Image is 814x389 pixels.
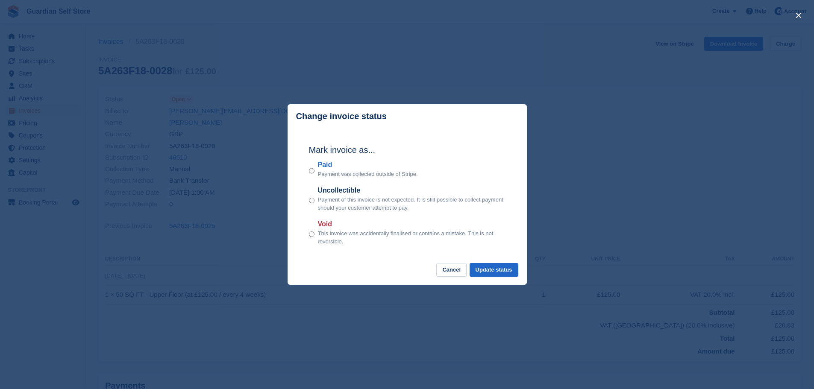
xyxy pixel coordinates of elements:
[318,160,418,170] label: Paid
[318,196,505,212] p: Payment of this invoice is not expected. It is still possible to collect payment should your cust...
[309,143,505,156] h2: Mark invoice as...
[296,111,387,121] p: Change invoice status
[470,263,518,277] button: Update status
[318,170,418,178] p: Payment was collected outside of Stripe.
[318,185,505,196] label: Uncollectible
[318,229,505,246] p: This invoice was accidentally finalised or contains a mistake. This is not reversible.
[436,263,467,277] button: Cancel
[318,219,505,229] label: Void
[792,9,805,22] button: close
